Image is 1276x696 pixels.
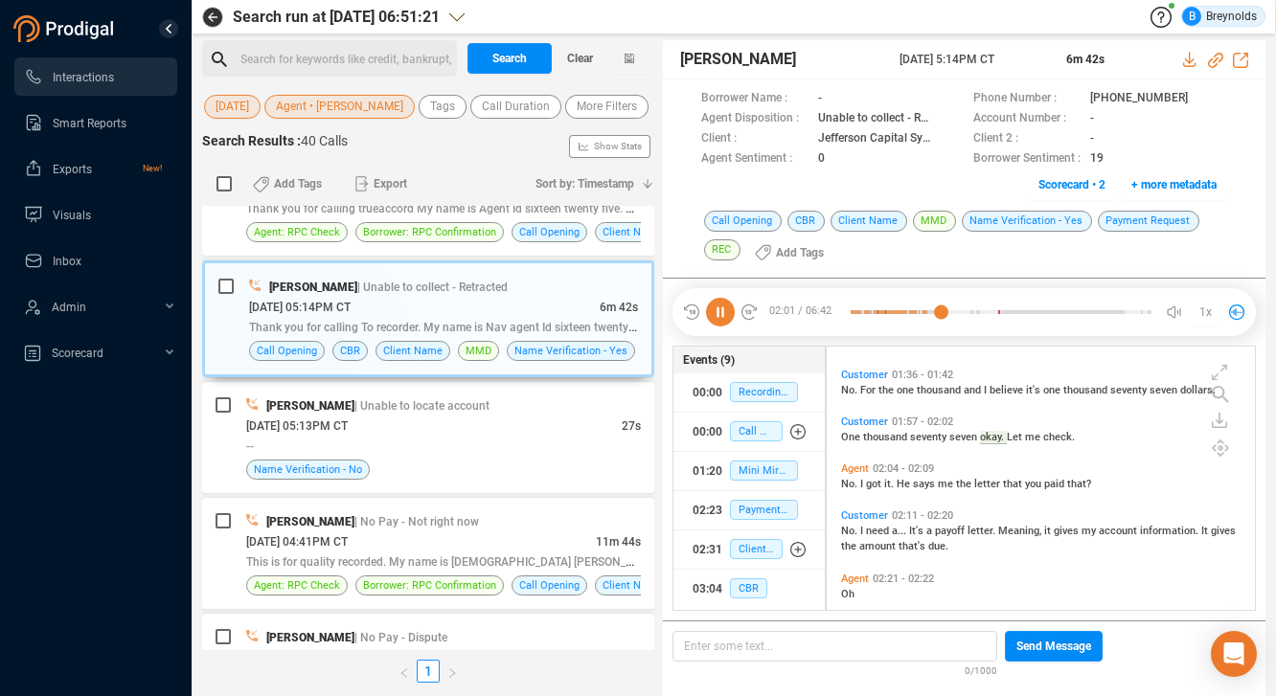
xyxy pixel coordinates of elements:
[13,15,119,42] img: prodigal-logo
[759,298,851,326] span: 02:01 / 06:42
[257,342,317,360] span: Call Opening
[926,525,935,537] span: a
[841,588,854,600] span: Oh
[1025,431,1043,443] span: me
[909,525,926,537] span: It's
[973,129,1081,149] span: Client 2 :
[1063,384,1110,396] span: thousand
[24,103,162,142] a: Smart Reports
[446,667,458,679] span: right
[363,576,496,595] span: Borrower: RPC Confirmation
[673,491,825,529] button: 02:23Payment Request
[241,168,333,199] button: Add Tags
[859,540,899,552] span: amount
[1090,129,1094,149] span: -
[466,342,491,360] span: MMD
[417,660,440,683] li: 1
[24,149,162,188] a: ExportsNew!
[1193,299,1219,326] button: 1x
[1026,384,1043,396] span: it's
[202,382,654,493] div: [PERSON_NAME]| Unable to locate account[DATE] 05:13PM CT27s--Name Verification - No
[53,117,126,130] span: Smart Reports
[266,631,354,644] span: [PERSON_NAME]
[683,351,735,369] span: Events (9)
[246,535,348,549] span: [DATE] 04:41PM CT
[730,421,783,441] span: Call Opening
[53,255,81,268] span: Inbox
[14,241,177,280] li: Inbox
[269,281,357,294] span: [PERSON_NAME]
[841,431,863,443] span: One
[1211,631,1257,677] div: Open Intercom Messenger
[935,525,968,537] span: payoff
[374,168,407,199] span: Export
[216,95,249,119] span: [DATE]
[246,553,913,569] span: This is for quality recorded. My name is [DEMOGRAPHIC_DATA] [PERSON_NAME] Agent Id paytient May b...
[53,163,92,176] span: Exports
[1043,384,1063,396] span: one
[701,89,809,109] span: Borrower Name :
[860,525,866,537] span: I
[913,478,938,490] span: says
[14,103,177,142] li: Smart Reports
[693,377,722,408] div: 00:00
[701,129,809,149] span: Client :
[973,149,1081,169] span: Borrower Sentiment :
[938,478,956,490] span: me
[704,211,782,232] span: Call Opening
[1044,478,1067,490] span: paid
[399,667,410,679] span: left
[984,384,990,396] span: I
[863,431,910,443] span: thousand
[1121,169,1227,200] button: + more metadata
[701,149,809,169] span: Agent Sentiment :
[1150,384,1180,396] span: seven
[730,382,798,402] span: Recording Disclosure
[357,281,508,294] span: | Unable to collect - Retracted
[467,43,552,74] button: Search
[264,95,415,119] button: Agent • [PERSON_NAME]
[693,495,722,526] div: 02:23
[596,535,641,549] span: 11m 44s
[363,223,496,241] span: Borrower: RPC Confirmation
[973,89,1081,109] span: Phone Number :
[519,576,580,595] span: Call Opening
[776,237,824,268] span: Add Tags
[1090,149,1104,169] span: 19
[52,301,86,314] span: Admin
[565,95,649,119] button: More Filters
[143,149,162,188] span: New!
[383,342,443,360] span: Client Name
[866,478,884,490] span: got
[730,539,783,559] span: Client Name
[392,660,417,683] button: left
[973,109,1081,129] span: Account Number :
[204,95,261,119] button: [DATE]
[888,415,957,428] span: 01:57 - 02:02
[897,384,917,396] span: one
[841,369,888,381] span: Customer
[354,399,490,413] span: | Unable to locate account
[1066,53,1105,66] span: 6m 42s
[419,95,467,119] button: Tags
[831,211,907,232] span: Client Name
[482,95,550,119] span: Call Duration
[622,419,641,433] span: 27s
[1038,169,1105,200] span: Scorecard • 2
[246,200,753,215] span: Thank you for calling trueaccord My name is Agent Id sixteen twenty five. This call is being recorde
[899,540,928,552] span: that's
[202,498,654,609] div: [PERSON_NAME]| No Pay - Not right now[DATE] 04:41PM CT11m 44sThis is for quality recorded. My nam...
[841,478,860,490] span: No.
[1131,169,1217,200] span: + more metadata
[440,660,465,683] li: Next Page
[14,57,177,96] li: Interactions
[866,525,892,537] span: need
[878,384,897,396] span: the
[1067,478,1091,490] span: that?
[1005,631,1103,662] button: Send Message
[1099,525,1140,537] span: account
[974,478,1003,490] span: letter
[743,237,835,268] button: Add Tags
[354,515,479,528] span: | No Pay - Not right now
[680,48,796,71] span: [PERSON_NAME]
